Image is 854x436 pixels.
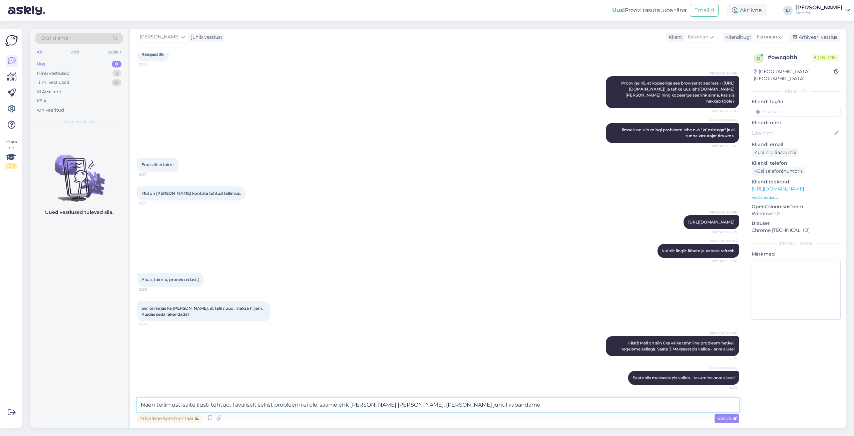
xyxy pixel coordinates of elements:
span: Nähtud ✓ 12:36 [712,109,737,114]
p: Kliendi tag'id [752,98,841,105]
div: Kliendi info [752,88,841,94]
span: 12:33 [139,62,164,67]
span: Saada [717,415,737,421]
span: Hästi! Meil on siin üks väike tehniline probleem hetkel, tegeleme sellega. Saate 3.Makseetapis va... [621,340,736,351]
p: Kliendi email [752,141,841,148]
span: 12:37 [139,172,164,177]
button: Emailid [690,4,719,17]
span: [PERSON_NAME] [140,33,179,41]
span: Endiselt ei toimi. [141,162,174,167]
p: Operatsioonisüsteem [752,203,841,210]
div: Arhiveeri vestlus [789,33,840,42]
div: Minu vestlused [37,70,70,77]
div: Uus [37,61,45,67]
span: Otsi kliente [41,35,68,42]
p: Chrome [TECHNICAL_ID] [752,227,841,234]
span: [PERSON_NAME] [709,331,737,336]
span: o [757,56,760,61]
span: Online [812,54,839,61]
p: Kliendi nimi [752,119,841,126]
div: Privaatne kommentaar [137,414,202,423]
span: Reisijaid 39. [141,52,164,57]
textarea: Näen tellimust, saite ilusti tehtud. Tavaliselt sellist probleemi ei ole, saame ehk [PERSON_NAME]... [137,398,739,412]
div: Socials [106,48,123,56]
span: Estonian [757,33,777,41]
span: Ahaa, toimib, proovin edasi :) [141,277,199,282]
span: 12:39 [139,287,164,292]
div: Küsi telefoninumbrit [752,167,805,176]
span: Siin on kirjas ka [PERSON_NAME], et telli nüüd, maksa hiljem. Kuidas seda rakendada? [141,306,264,317]
span: 12:37 [139,201,164,206]
div: 2 / 3 [5,163,17,169]
span: 12:39 [139,322,164,327]
p: Windows 10 [752,210,841,217]
div: 0 [112,61,121,67]
span: [PERSON_NAME] [709,118,737,123]
div: Küsi meiliaadressi [752,148,799,157]
div: Proovi tasuta juba täna: [612,6,687,14]
span: Mul on [PERSON_NAME] kontota tehtud tellimus. [141,191,241,196]
p: Brauser [752,220,841,227]
p: Klienditeekond [752,178,841,185]
div: All [35,48,43,56]
input: Lisa tag [752,107,841,117]
div: Aktiivne [727,4,767,16]
div: Mobifer [795,10,843,16]
div: # owcqolth [768,53,812,61]
span: Nähtud ✓ 12:38 [712,258,737,263]
p: Märkmed [752,251,841,258]
div: [PERSON_NAME] [752,241,841,247]
a: [URL][DOMAIN_NAME] [688,220,735,225]
span: [PERSON_NAME] [709,71,737,76]
span: [PERSON_NAME] [709,239,737,244]
div: Web [69,48,81,56]
span: Uued vestlused [64,119,95,125]
p: Kliendi telefon [752,160,841,167]
span: kui siit lingilt lähete ja panete refresh [662,248,735,253]
a: [DOMAIN_NAME] [699,87,735,92]
span: Proovige nii, et kopeerige see browserist aadress - ( ) ja tehke uus leht [PERSON_NAME] ning kope... [621,81,736,104]
div: [GEOGRAPHIC_DATA], [GEOGRAPHIC_DATA] [754,68,834,82]
span: Nähtud ✓ 12:36 [712,143,737,148]
div: 0 [112,79,121,86]
p: Vaata edasi ... [752,194,841,200]
div: [PERSON_NAME] [795,5,843,10]
div: 2 [112,70,121,77]
span: [PERSON_NAME] [709,366,737,371]
span: ilmselt on siin mingi probleem lehe n-ö "küpsistega" ja ei tunne kasutajat ära vms. [622,127,736,138]
span: 12:41 [712,385,737,390]
p: Uued vestlused tulevad siia. [45,209,113,216]
div: AI Assistent [37,89,61,95]
div: Klienditugi [723,34,751,41]
a: [URL][DOMAIN_NAME] [752,186,804,192]
span: Estonian [688,33,708,41]
div: Kõik [37,98,46,104]
div: LT [783,6,793,15]
div: Vaata siia [5,139,17,169]
div: Klient [666,34,682,41]
div: Arhiveeritud [37,107,64,114]
img: No chats [30,143,128,203]
img: Askly Logo [5,34,18,47]
div: Tiimi vestlused [37,79,69,86]
span: Saate siis makseetapis valida - tasumine arve alusel [633,375,735,380]
span: 12:39 [712,356,737,361]
a: [PERSON_NAME]Mobifer [795,5,850,16]
input: Lisa nimi [752,129,833,137]
b: Uus! [612,7,625,13]
span: Nähtud ✓ 12:37 [712,230,737,235]
div: juhib vestlust [188,34,223,41]
span: [PERSON_NAME] [709,210,737,215]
